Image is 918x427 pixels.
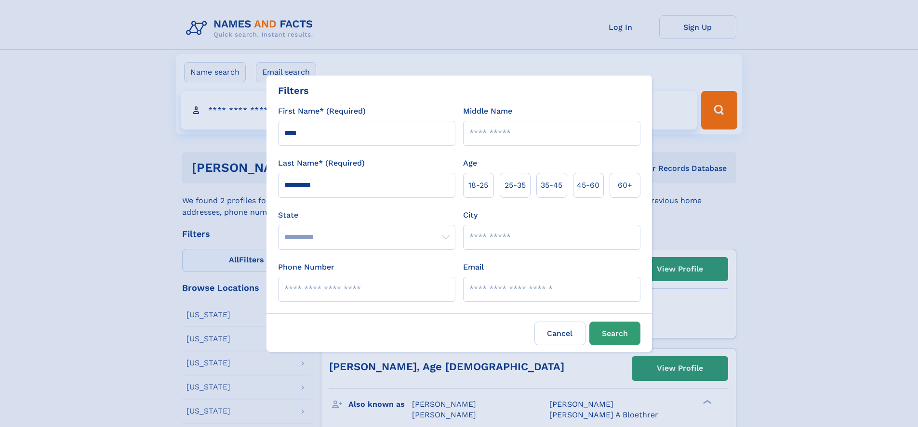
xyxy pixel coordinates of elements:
[278,157,365,169] label: Last Name* (Required)
[541,180,562,191] span: 35‑45
[468,180,488,191] span: 18‑25
[463,261,484,273] label: Email
[278,105,366,117] label: First Name* (Required)
[589,322,640,345] button: Search
[278,83,309,98] div: Filters
[463,105,512,117] label: Middle Name
[618,180,632,191] span: 60+
[278,209,455,221] label: State
[463,157,477,169] label: Age
[505,180,526,191] span: 25‑35
[534,322,585,345] label: Cancel
[278,261,334,273] label: Phone Number
[463,209,478,221] label: City
[577,180,599,191] span: 45‑60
